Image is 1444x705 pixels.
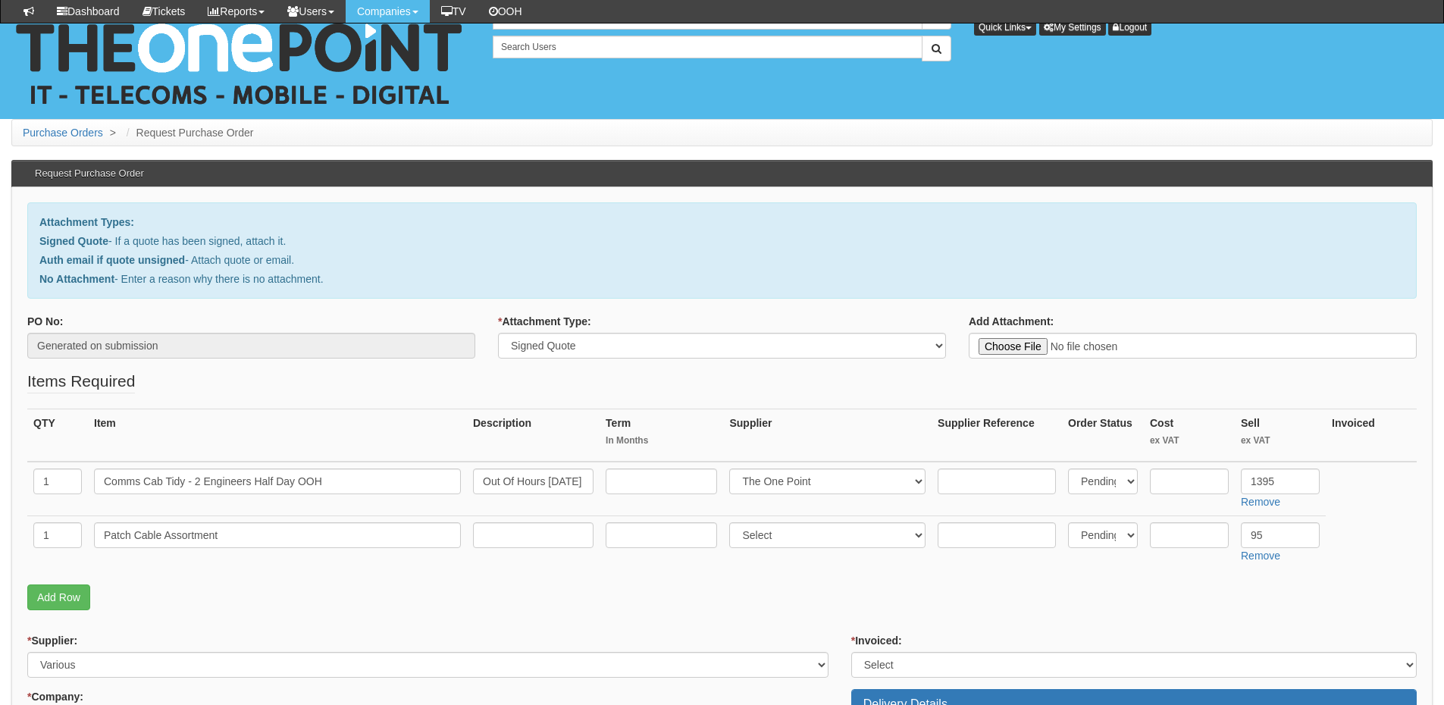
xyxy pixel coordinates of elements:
p: - Enter a reason why there is no attachment. [39,271,1405,287]
b: Signed Quote [39,235,108,247]
a: Logout [1108,19,1151,36]
small: ex VAT [1150,434,1229,447]
th: Supplier Reference [932,409,1062,462]
a: Add Row [27,584,90,610]
p: - Attach quote or email. [39,252,1405,268]
label: Supplier: [27,633,77,648]
th: Item [88,409,467,462]
label: Invoiced: [851,633,902,648]
legend: Items Required [27,370,135,393]
input: Search Users [493,36,922,58]
th: Invoiced [1326,409,1417,462]
th: Description [467,409,600,462]
th: Term [600,409,723,462]
li: Request Purchase Order [123,125,254,140]
a: Remove [1241,496,1280,508]
span: > [106,127,120,139]
button: Quick Links [974,19,1036,36]
label: PO No: [27,314,63,329]
label: Company: [27,689,83,704]
th: Cost [1144,409,1235,462]
th: QTY [27,409,88,462]
p: - If a quote has been signed, attach it. [39,233,1405,249]
small: ex VAT [1241,434,1320,447]
a: My Settings [1039,19,1106,36]
th: Order Status [1062,409,1144,462]
a: Remove [1241,550,1280,562]
label: Add Attachment: [969,314,1054,329]
h3: Request Purchase Order [27,161,152,186]
b: Attachment Types: [39,216,134,228]
b: No Attachment [39,273,114,285]
label: Attachment Type: [498,314,591,329]
small: In Months [606,434,717,447]
th: Sell [1235,409,1326,462]
a: Purchase Orders [23,127,103,139]
th: Supplier [723,409,932,462]
b: Auth email if quote unsigned [39,254,185,266]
